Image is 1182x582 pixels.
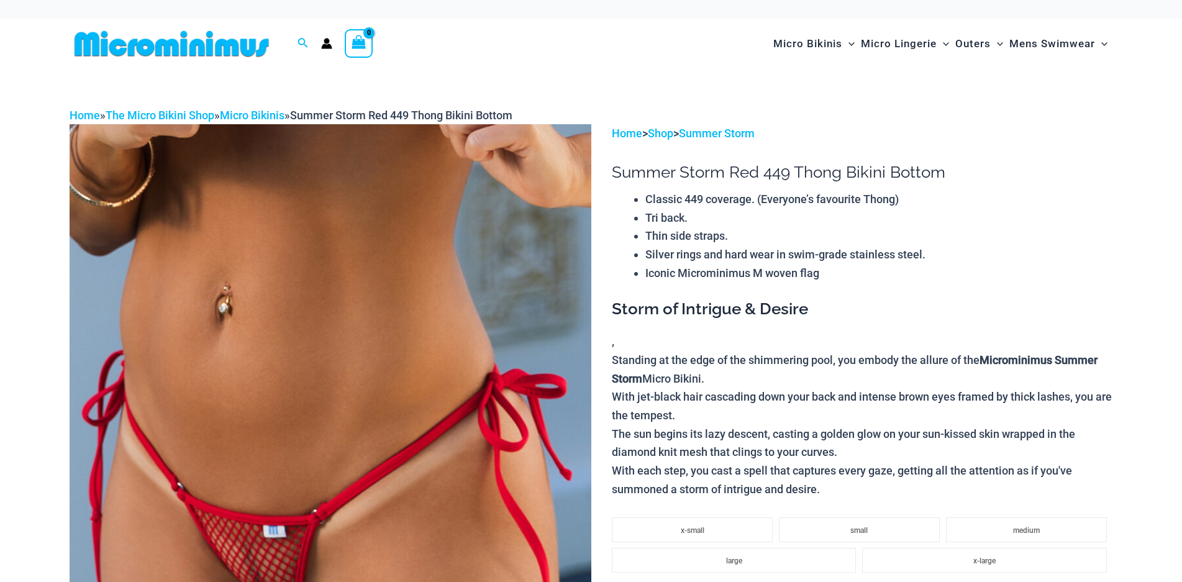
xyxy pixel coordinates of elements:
[952,25,1006,63] a: OutersMenu ToggleMenu Toggle
[861,28,937,60] span: Micro Lingerie
[842,28,855,60] span: Menu Toggle
[862,548,1106,573] li: x-large
[612,124,1112,143] p: > >
[770,25,858,63] a: Micro BikinisMenu ToggleMenu Toggle
[1006,25,1111,63] a: Mens SwimwearMenu ToggleMenu Toggle
[1013,526,1040,535] span: medium
[779,517,940,542] li: small
[1095,28,1107,60] span: Menu Toggle
[991,28,1003,60] span: Menu Toggle
[1009,28,1095,60] span: Mens Swimwear
[70,109,512,122] span: » » »
[645,245,1112,264] li: Silver rings and hard wear in swim-grade stainless steel.
[612,127,642,140] a: Home
[345,29,373,58] a: View Shopping Cart, empty
[850,526,868,535] span: small
[681,526,704,535] span: x-small
[612,353,1098,385] b: Microminimus Summer Storm
[645,190,1112,209] li: Classic 449 coverage. (Everyone’s favourite Thong)
[645,264,1112,283] li: Iconic Microminimus M woven flag
[645,209,1112,227] li: Tri back.
[290,109,512,122] span: Summer Storm Red 449 Thong Bikini Bottom
[106,109,214,122] a: The Micro Bikini Shop
[768,23,1113,65] nav: Site Navigation
[612,299,1112,498] div: ,
[612,351,1112,499] p: Standing at the edge of the shimmering pool, you embody the allure of the Micro Bikini. With jet-...
[773,28,842,60] span: Micro Bikinis
[612,517,773,542] li: x-small
[726,557,742,565] span: large
[321,38,332,49] a: Account icon link
[70,30,274,58] img: MM SHOP LOGO FLAT
[648,127,673,140] a: Shop
[612,163,1112,182] h1: Summer Storm Red 449 Thong Bikini Bottom
[937,28,949,60] span: Menu Toggle
[612,548,856,573] li: large
[70,109,100,122] a: Home
[973,557,996,565] span: x-large
[220,109,284,122] a: Micro Bikinis
[946,517,1107,542] li: medium
[298,36,309,52] a: Search icon link
[858,25,952,63] a: Micro LingerieMenu ToggleMenu Toggle
[955,28,991,60] span: Outers
[679,127,755,140] a: Summer Storm
[612,299,1112,320] h3: Storm of Intrigue & Desire
[645,227,1112,245] li: Thin side straps.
